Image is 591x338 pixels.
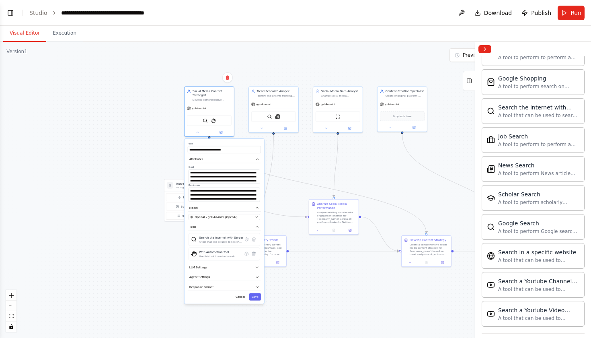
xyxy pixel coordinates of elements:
[183,195,191,199] span: Event
[402,125,425,130] button: Open in side panel
[257,94,296,97] div: Identify and analyze trending topics, hashtags, and content themes in {industry} to inform conten...
[487,281,495,289] img: Youtubechannelsearchtool
[343,228,357,233] button: Open in side panel
[189,285,214,289] span: Response Format
[498,112,579,119] div: A tool that can be used to search the internet with a search_query. Supports different search typ...
[205,198,306,219] g: Edge from triggers to 1b298f6b-87bd-4c2a-b324-3e49a50fe73e
[498,248,579,256] div: Search in a specific website
[248,87,299,133] div: Trend Research AnalystIdentify and analyze trending topics, hashtags, and content themes in {indu...
[498,228,579,235] div: A tool to perform Google search with a search_query.
[418,260,435,265] button: No output available
[166,203,203,210] button: Schedule
[558,6,585,20] button: Run
[436,260,449,265] button: Open in side panel
[498,306,579,314] div: Search a Youtube Video content
[188,283,261,291] button: Response Format
[209,130,232,135] button: Open in side panel
[313,87,363,133] div: Social Media Data AnalystAnalyze social media engagement metrics, identify optimal posting times,...
[361,215,399,253] g: Edge from 1b298f6b-87bd-4c2a-b324-3e49a50fe73e to 8c809388-a1dc-42d1-9e28-bf5df39d0614
[498,170,579,177] div: A tool to perform News article search with a search_query.
[487,78,495,86] img: Serpapigoogleshoppingtool
[189,183,260,187] label: Backstory
[188,274,261,281] button: Agent Settings
[570,9,581,17] span: Run
[317,202,356,210] div: Analyze Social Media Performance
[164,179,205,222] div: TriggersNo triggers configuredEventScheduleManage
[487,107,495,115] img: Serperdevtool
[46,25,83,42] button: Execution
[243,250,250,258] button: Configure tool
[498,219,579,227] div: Google Search
[498,161,579,169] div: News Search
[401,235,451,267] div: Develop Content StrategyCreate a comprehensive social media content strategy for {company_name} b...
[243,236,250,243] button: Configure tool
[487,194,495,202] img: Serplyscholarsearchtool
[3,25,46,42] button: Visual Editor
[249,293,261,301] button: Save
[5,7,16,19] button: Show left sidebar
[377,87,427,132] div: Content Creation SpecialistCreate engaging, platform-optimized social media content including pos...
[245,238,279,242] div: Analyze Industry Trends
[487,165,495,173] img: Serplynewssearchtool
[335,114,340,119] img: ScrapeWebsiteTool
[245,243,284,256] div: Research and identify current trending topics, hashtags, and content themes in the {industry} ind...
[321,89,360,93] div: Social Media Data Analyst
[410,243,449,256] div: Create a comprehensive social media content strategy for {company_name} based on trend analysis a...
[193,89,232,97] div: Social Media Content Strategist
[189,206,198,210] span: Model
[472,42,478,338] button: Toggle Sidebar
[189,265,207,269] span: LLM Settings
[487,310,495,318] img: Youtubevideosearchtool
[400,134,513,233] g: Edge from dfe40c4c-8333-4402-90cd-b36a6795d122 to cdc16ed6-45c6-4321-9cdf-185639bc1369
[257,89,296,93] div: Trend Research Analyst
[176,186,203,189] p: No triggers configured
[487,223,495,231] img: Serplywebsearchtool
[188,142,261,145] label: Role
[188,156,261,163] button: Attributes
[410,238,446,242] div: Develop Content Strategy
[498,83,579,90] div: A tool to perform search on Google shopping with a search_query.
[189,225,196,229] span: Tools
[259,135,275,233] g: Edge from 83b12dee-bd18-438e-a560-bee5ea8ddb31 to 17f8096b-23d2-49d7-bb88-c2986281e5b1
[449,48,546,62] button: Previous executions
[192,107,206,110] span: gpt-4o-mini
[181,204,193,208] span: Schedule
[498,257,579,264] div: A tool that can be used to semantic search a query from a specific URL content.
[189,157,203,161] span: Attributes
[487,252,495,260] img: Websitesearchtool
[191,251,197,257] img: StagehandTool
[385,103,399,106] span: gpt-4o-mini
[176,182,203,186] h3: Triggers
[207,139,428,233] g: Edge from aafd8f13-986a-441f-abad-2c3c91a9277b to 8c809388-a1dc-42d1-9e28-bf5df39d0614
[199,250,240,254] div: Web Automation Tool
[498,277,579,285] div: Search a Youtube Channels content
[317,211,356,224] div: Analyze existing social media engagement metrics for {company_name} across all platforms (LinkedI...
[484,9,512,17] span: Download
[188,264,261,271] button: LLM Settings
[487,136,495,144] img: Serplyjobsearchtool
[222,72,233,83] button: Delete node
[257,103,271,106] span: gpt-4o-mini
[182,214,193,218] span: Manage
[454,249,483,253] g: Edge from 8c809388-a1dc-42d1-9e28-bf5df39d0614 to cdc16ed6-45c6-4321-9cdf-185639bc1369
[289,249,399,253] g: Edge from 17f8096b-23d2-49d7-bb88-c2986281e5b1 to 8c809388-a1dc-42d1-9e28-bf5df39d0614
[309,199,359,235] div: Analyze Social Media PerformanceAnalyze existing social media engagement metrics for {company_nam...
[166,212,203,220] button: Manage
[191,237,197,242] img: SerperDevTool
[498,141,579,148] div: A tool to perform to perform a job search in the [GEOGRAPHIC_DATA] with a search_query.
[6,311,16,322] button: fit view
[199,236,243,240] div: Search the internet with Serper
[6,322,16,332] button: toggle interactivity
[321,94,360,97] div: Analyze social media engagement metrics, identify optimal posting times, and provide data-driven ...
[6,48,27,55] div: Version 1
[498,199,579,206] div: A tool to perform scholarly literature search with a search_query.
[199,255,240,258] div: Use this tool to control a web browser and interact with websites using natural language. Capabil...
[189,214,260,220] button: OpenAI - gpt-4o-mini (OpenAI)
[275,114,280,119] img: SerplyNewsSearchTool
[321,103,335,106] span: gpt-4o-mini
[189,275,210,279] span: Agent Settings
[498,103,579,111] div: Search the internet with Serper
[211,118,215,123] img: StagehandTool
[236,235,287,267] div: Analyze Industry TrendsResearch and identify current trending topics, hashtags, and content theme...
[188,223,261,231] button: Tools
